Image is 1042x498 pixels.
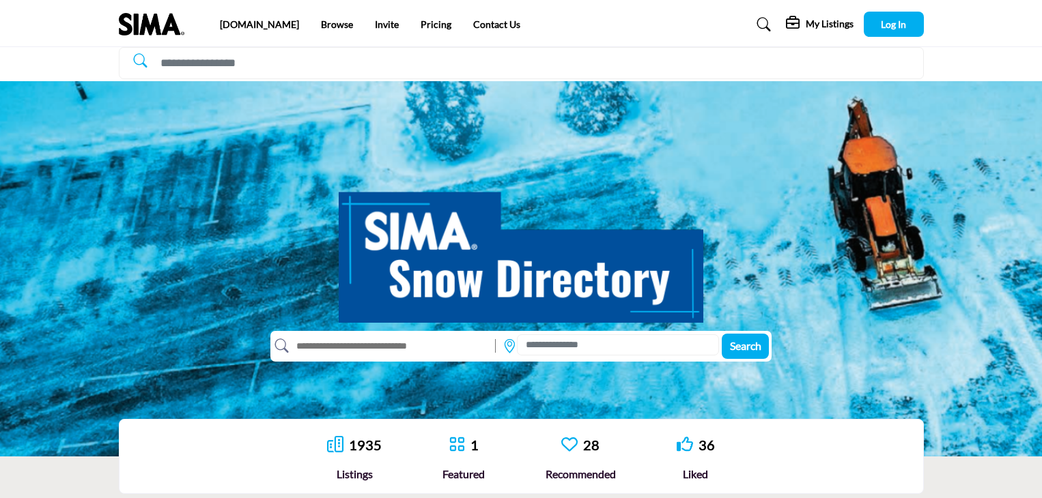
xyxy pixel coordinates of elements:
input: Search Solutions [119,47,924,79]
img: Site Logo [119,13,191,35]
a: Go to Recommended [561,436,578,454]
img: SIMA Snow Directory [339,177,703,323]
a: 1935 [349,437,382,453]
a: Contact Us [473,18,520,30]
button: Log In [864,12,924,37]
div: My Listings [786,16,854,33]
a: Go to Featured [449,436,465,454]
div: Recommended [546,466,616,482]
div: Featured [442,466,485,482]
a: 28 [583,437,600,453]
span: Log In [881,18,906,30]
a: 36 [699,437,715,453]
a: [DOMAIN_NAME] [220,18,299,30]
div: Listings [327,466,382,482]
a: Browse [321,18,353,30]
a: Invite [375,18,399,30]
img: Rectangle%203585.svg [492,336,499,356]
div: Liked [677,466,715,482]
i: Go to Liked [677,436,693,452]
a: Search [744,13,778,35]
span: Search [730,339,761,352]
button: Search [722,334,769,359]
a: 1 [470,437,479,453]
a: Pricing [421,18,451,30]
h5: My Listings [806,18,854,30]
